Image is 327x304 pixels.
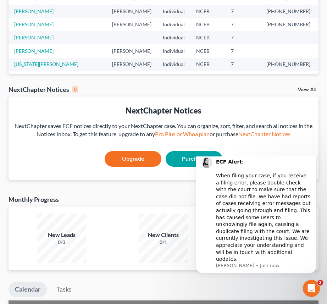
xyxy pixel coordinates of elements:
td: [PERSON_NAME] [106,5,157,18]
td: Individual [157,18,190,31]
td: NCEB [190,5,225,18]
td: NCEB [190,31,225,44]
td: NCEB [190,71,225,84]
div: New Clients [139,231,188,239]
div: New Leads [37,231,87,239]
a: Upgrade [105,151,161,167]
b: ECF Alert [31,2,57,8]
a: [US_STATE][PERSON_NAME] [14,61,78,67]
td: Individual [157,58,190,71]
a: [PERSON_NAME] [14,21,54,27]
td: [PERSON_NAME] [106,58,157,71]
a: Purchase [166,151,222,167]
img: Profile image for Lindsey [16,0,27,12]
td: 25-00033-5-PWM [261,71,318,84]
td: 7 [225,71,261,84]
td: 7 [225,5,261,18]
td: NCEB [190,58,225,71]
a: Pro Plus or Whoa plan [155,131,210,137]
iframe: Intercom notifications message [185,156,327,278]
a: View All [298,87,316,92]
a: [PERSON_NAME] [14,8,54,14]
td: 7 [225,44,261,57]
div: 0 [72,86,78,93]
td: 7 [225,18,261,31]
h3: Monthly Progress [9,195,59,204]
a: NextChapter Notices [238,131,290,137]
td: [PHONE_NUMBER] [261,18,318,31]
div: NextChapter Notices [14,105,313,116]
td: Individual [157,31,190,44]
a: [PERSON_NAME] [14,48,54,54]
div: : ​ When filing your case, if you receive a filing error, please double-check with the court to m... [31,2,126,106]
div: NextChapter Notices [9,85,78,94]
td: NCEB [190,18,225,31]
iframe: Intercom live chat [303,280,320,297]
td: 7 [225,31,261,44]
td: Individual [157,44,190,57]
a: Calendar [9,282,47,297]
span: 2 [317,280,323,286]
td: [PHONE_NUMBER] [261,58,318,71]
td: Individual [157,71,190,84]
td: [PERSON_NAME] [106,44,157,57]
td: [PERSON_NAME] [106,71,157,84]
p: Message from Lindsey, sent Just now [31,106,126,112]
div: 0/1 [139,239,188,246]
a: [PERSON_NAME] [14,34,54,40]
div: NextChapter saves ECF notices directly to your NextChapter case. You can organize, sort, filter, ... [14,122,313,138]
td: [PHONE_NUMBER] [261,5,318,18]
td: Individual [157,5,190,18]
td: 7 [225,58,261,71]
div: 0/3 [37,239,87,246]
td: NCEB [190,44,225,57]
td: [PERSON_NAME] [106,18,157,31]
a: Tasks [50,282,78,297]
